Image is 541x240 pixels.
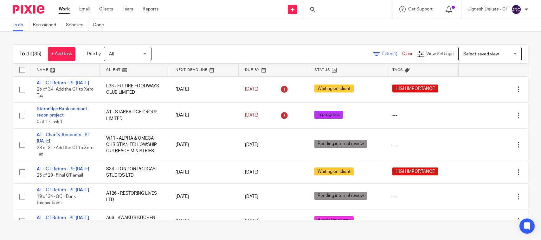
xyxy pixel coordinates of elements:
[245,113,258,117] span: [DATE]
[19,51,42,57] h1: To do
[402,52,413,56] a: Clear
[100,161,169,183] td: S34 - LONDON PODCAST STUDIOS LTD
[169,184,239,210] td: [DATE]
[143,6,158,12] a: Reports
[13,5,44,14] img: Pixie
[169,129,239,161] td: [DATE]
[314,85,354,92] span: Waiting on client
[48,47,75,61] a: + Add task
[37,167,89,171] a: AT - CT Return - PE [DATE]
[314,167,354,175] span: Waiting on client
[37,133,90,143] a: AT - Charity Accounts - PE [DATE]
[37,194,76,205] span: 19 of 34 · QC - Bank transactions
[426,52,454,56] span: View Settings
[109,52,114,56] span: All
[392,218,452,224] div: ---
[314,192,367,200] span: Pending internal review
[37,146,93,157] span: 23 of 31 · Add the CT to Xero Tax
[37,87,93,98] span: 25 of 34 · Add the CT to Xero Tax
[245,87,258,92] span: [DATE]
[123,6,133,12] a: Team
[392,112,452,118] div: ---
[87,51,101,57] p: Due by
[37,173,83,178] span: 25 of 29 · Final CT email
[245,194,258,199] span: [DATE]
[79,6,90,12] a: Email
[245,170,258,174] span: [DATE]
[314,140,367,148] span: Pending internal review
[13,19,28,31] a: To do
[392,68,403,72] span: Tags
[314,111,343,119] span: In progress
[169,161,239,183] td: [DATE]
[463,52,499,56] span: Select saved view
[37,81,89,85] a: AT - CT Return - PE [DATE]
[37,216,89,220] a: AT - CT Return - PE [DATE]
[392,85,438,92] span: HIGH IMPORTANCE
[392,193,452,200] div: ---
[59,6,70,12] a: Work
[468,6,508,12] p: Jignesh Dekate - CT
[37,188,89,192] a: AT - CT Return - PE [DATE]
[33,51,42,56] span: (35)
[100,102,169,128] td: A1 - STARBRIDGE GROUP LIMITED
[100,210,169,232] td: A66 - KWAKU'S KITCHEN LTD
[37,120,63,124] span: 0 of 1 · Task 1
[100,129,169,161] td: W11 - ALPHA & OMEGA CHRISTIAN FELLOWSHIP OUTREACH MINISTRIES
[37,107,87,117] a: Starbridge Bank account recon project
[169,102,239,128] td: [DATE]
[100,184,169,210] td: A126 - RESTORING LIVES LTD
[392,142,452,148] div: ---
[100,76,169,102] td: L33 - FUTURE FOODWAYS CLUB LIMITED
[392,167,438,175] span: HIGH IMPORTANCE
[93,19,109,31] a: Done
[511,4,521,15] img: svg%3E
[382,52,402,56] span: Filter
[314,216,354,224] span: Ready for review
[99,6,113,12] a: Clients
[245,219,258,223] span: [DATE]
[66,19,88,31] a: Snoozed
[408,7,433,11] span: Get Support
[392,52,397,56] span: (1)
[33,19,61,31] a: Reassigned
[169,210,239,232] td: [DATE]
[245,142,258,147] span: [DATE]
[169,76,239,102] td: [DATE]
